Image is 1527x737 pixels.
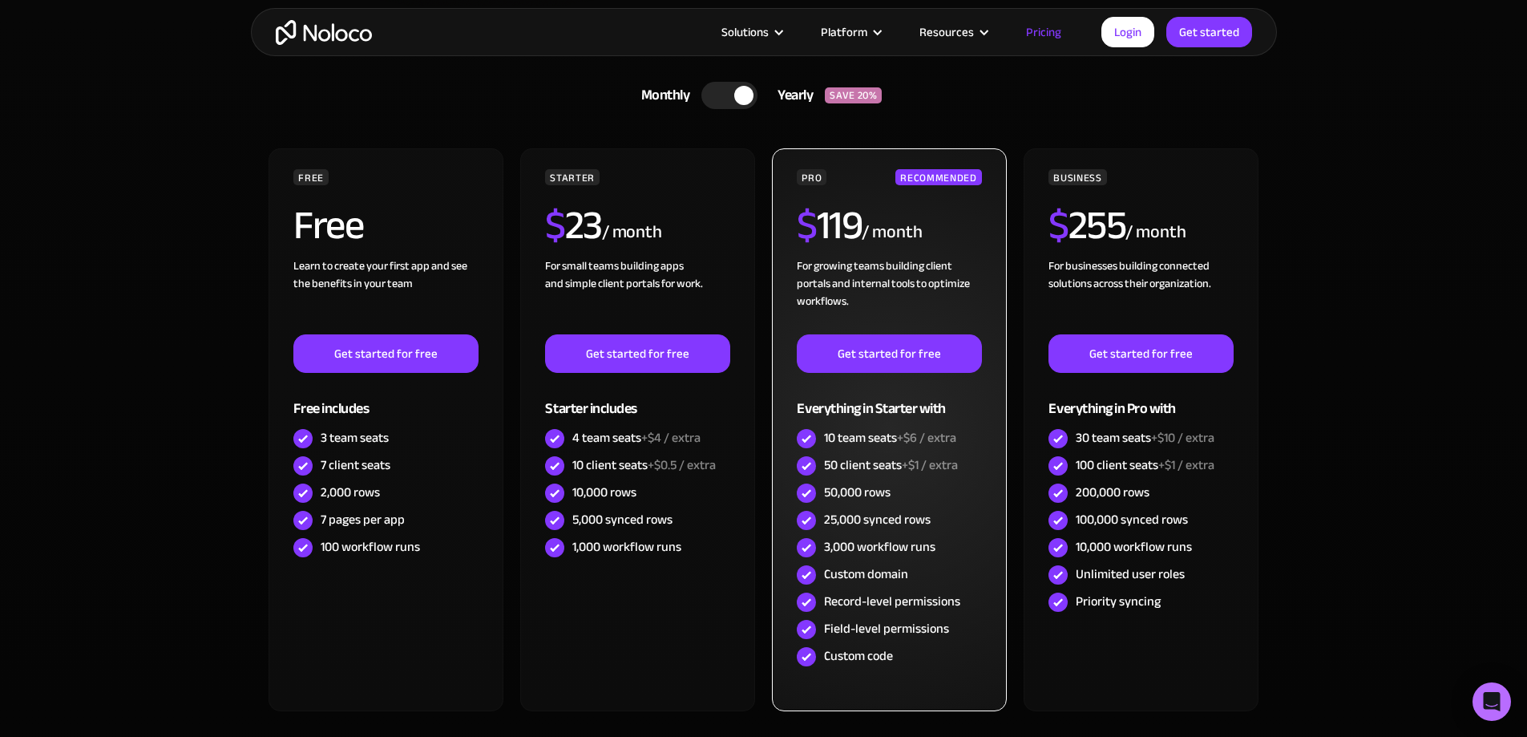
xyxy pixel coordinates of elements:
div: 3 team seats [321,429,389,447]
div: 7 pages per app [321,511,405,528]
div: Starter includes [545,373,729,425]
div: 100 workflow runs [321,538,420,556]
div: Everything in Pro with [1048,373,1233,425]
a: Get started for free [545,334,729,373]
div: 25,000 synced rows [824,511,931,528]
div: 1,000 workflow runs [572,538,681,556]
span: +$6 / extra [897,426,956,450]
div: 4 team seats [572,429,701,447]
div: 30 team seats [1076,429,1214,447]
div: 10 team seats [824,429,956,447]
div: Yearly [757,83,825,107]
div: RECOMMENDED [895,169,981,185]
div: 100 client seats [1076,456,1214,474]
div: PRO [797,169,826,185]
span: +$4 / extra [641,426,701,450]
div: 50 client seats [824,456,958,474]
div: Solutions [721,22,769,43]
div: Record-level permissions [824,593,960,610]
div: For growing teams building client portals and internal tools to optimize workflows. [797,257,981,334]
div: Monthly [621,83,702,107]
span: +$0.5 / extra [648,453,716,477]
div: For small teams building apps and simple client portals for work. ‍ [545,257,729,334]
h2: 23 [545,205,602,245]
h2: 255 [1048,205,1125,245]
div: Free includes [293,373,478,425]
div: Resources [919,22,974,43]
div: 2,000 rows [321,484,380,501]
a: Pricing [1006,22,1081,43]
div: 5,000 synced rows [572,511,673,528]
div: STARTER [545,169,599,185]
h2: Free [293,205,363,245]
div: Field-level permissions [824,620,949,638]
div: Platform [821,22,867,43]
div: / month [862,220,922,245]
div: 200,000 rows [1076,484,1149,501]
div: 100,000 synced rows [1076,511,1188,528]
div: Unlimited user roles [1076,565,1185,583]
a: Get started [1166,17,1252,47]
a: Get started for free [797,334,981,373]
div: Platform [801,22,899,43]
div: Custom code [824,647,893,665]
span: $ [797,188,817,263]
span: $ [545,188,565,263]
div: 10 client seats [572,456,716,474]
div: Solutions [701,22,801,43]
div: 50,000 rows [824,484,891,501]
div: SAVE 20% [825,87,882,103]
a: Get started for free [293,334,478,373]
a: Login [1101,17,1154,47]
span: $ [1048,188,1068,263]
div: Priority syncing [1076,593,1161,610]
div: For businesses building connected solutions across their organization. ‍ [1048,257,1233,334]
span: +$10 / extra [1151,426,1214,450]
div: 10,000 workflow runs [1076,538,1192,556]
div: Custom domain [824,565,908,583]
span: +$1 / extra [902,453,958,477]
span: +$1 / extra [1158,453,1214,477]
div: 10,000 rows [572,484,636,501]
a: Get started for free [1048,334,1233,373]
div: BUSINESS [1048,169,1106,185]
div: Resources [899,22,1006,43]
div: FREE [293,169,329,185]
div: / month [1125,220,1186,245]
div: Learn to create your first app and see the benefits in your team ‍ [293,257,478,334]
a: home [276,20,372,45]
div: Open Intercom Messenger [1472,682,1511,721]
div: Everything in Starter with [797,373,981,425]
h2: 119 [797,205,862,245]
div: 3,000 workflow runs [824,538,935,556]
div: / month [602,220,662,245]
div: 7 client seats [321,456,390,474]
